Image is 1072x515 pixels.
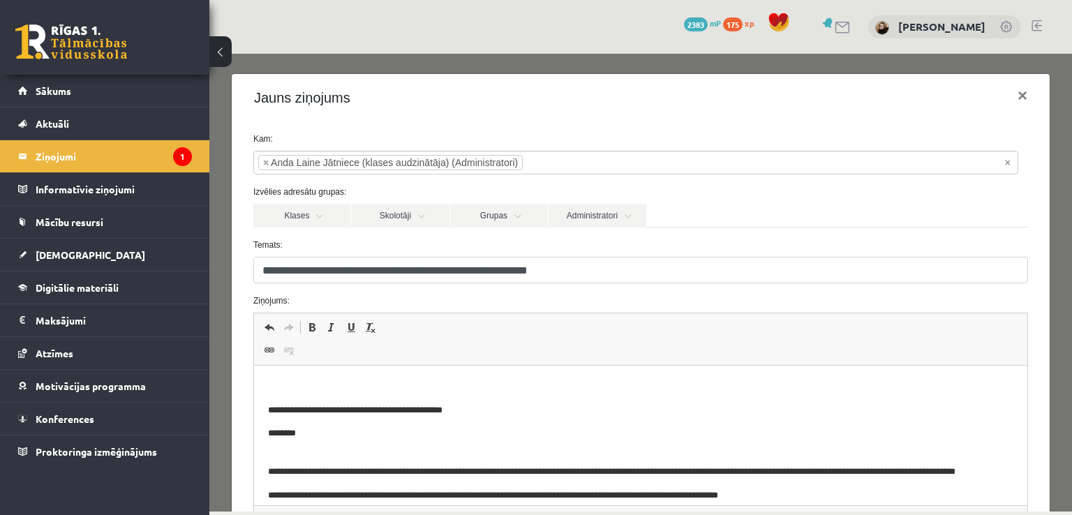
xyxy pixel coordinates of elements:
[710,17,721,29] span: mP
[36,347,73,359] span: Atzīmes
[18,140,192,172] a: Ziņojumi1
[36,304,192,336] legend: Maksājumi
[36,84,71,97] span: Sākums
[36,445,157,458] span: Proktoringa izmēģinājums
[33,241,829,253] label: Ziņojums:
[241,150,338,174] a: Grupas
[33,185,829,197] label: Temats:
[142,150,240,174] a: Skolotāji
[745,17,754,29] span: xp
[45,312,818,451] iframe: Bagātinātā teksta redaktors, wiswyg-editor-47433850671680-1758384317-504
[44,150,142,174] a: Klases
[36,173,192,205] legend: Informatīvie ziņojumi
[18,107,192,140] a: Aktuāli
[18,173,192,205] a: Informatīvie ziņojumi
[112,264,132,283] a: Slīpraksts (vadīšanas taustiņš+I)
[36,140,192,172] legend: Ziņojumi
[723,17,761,29] a: 175 xp
[50,288,70,306] a: Saite (vadīšanas taustiņš+K)
[18,271,192,304] a: Digitālie materiāli
[723,17,743,31] span: 175
[15,24,127,59] a: Rīgas 1. Tālmācības vidusskola
[18,337,192,369] a: Atzīmes
[18,435,192,468] a: Proktoringa izmēģinājums
[684,17,721,29] a: 2383 mP
[18,304,192,336] a: Maksājumi
[70,288,89,306] a: Atsaistīt
[93,264,112,283] a: Treknraksts (vadīšanas taustiņš+B)
[33,79,829,91] label: Kam:
[875,21,889,35] img: Daniela Ūse
[132,264,151,283] a: Pasvītrojums (vadīšanas taustiņš+U)
[684,17,708,31] span: 2383
[36,412,94,425] span: Konferences
[49,101,313,117] li: Anda Laine Jātniece (klases audzinātāja) (Administratori)
[18,75,192,107] a: Sākums
[33,132,829,144] label: Izvēlies adresātu grupas:
[36,216,103,228] span: Mācību resursi
[36,281,119,294] span: Digitālie materiāli
[50,264,70,283] a: Atcelt (vadīšanas taustiņš+Z)
[18,403,192,435] a: Konferences
[36,117,69,130] span: Aktuāli
[54,102,59,116] span: ×
[797,22,829,61] button: ×
[898,20,985,33] a: [PERSON_NAME]
[151,264,171,283] a: Noņemt stilus
[36,380,146,392] span: Motivācijas programma
[173,147,192,166] i: 1
[18,370,192,402] a: Motivācijas programma
[339,150,437,174] a: Administratori
[18,239,192,271] a: [DEMOGRAPHIC_DATA]
[36,248,145,261] span: [DEMOGRAPHIC_DATA]
[18,206,192,238] a: Mācību resursi
[45,33,141,54] h4: Jauns ziņojums
[796,102,801,116] span: Noņemt visus vienumus
[70,264,89,283] a: Atkārtot (vadīšanas taustiņš+Y)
